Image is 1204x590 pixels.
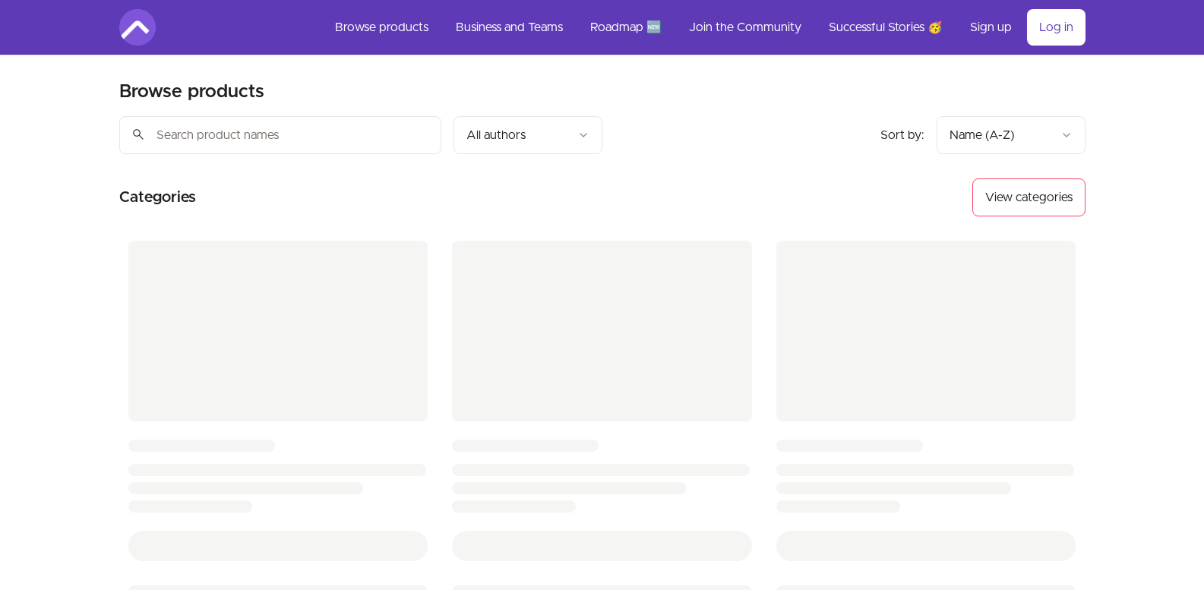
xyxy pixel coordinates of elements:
[817,9,955,46] a: Successful Stories 🥳
[958,9,1024,46] a: Sign up
[453,116,602,154] button: Filter by author
[972,178,1085,216] button: View categories
[119,9,156,46] img: Amigoscode logo
[578,9,674,46] a: Roadmap 🆕
[119,178,196,216] h2: Categories
[880,129,924,141] span: Sort by:
[131,124,145,145] span: search
[119,80,264,104] h2: Browse products
[937,116,1085,154] button: Product sort options
[444,9,575,46] a: Business and Teams
[323,9,441,46] a: Browse products
[323,9,1085,46] nav: Main
[119,116,441,154] input: Search product names
[1027,9,1085,46] a: Log in
[677,9,814,46] a: Join the Community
